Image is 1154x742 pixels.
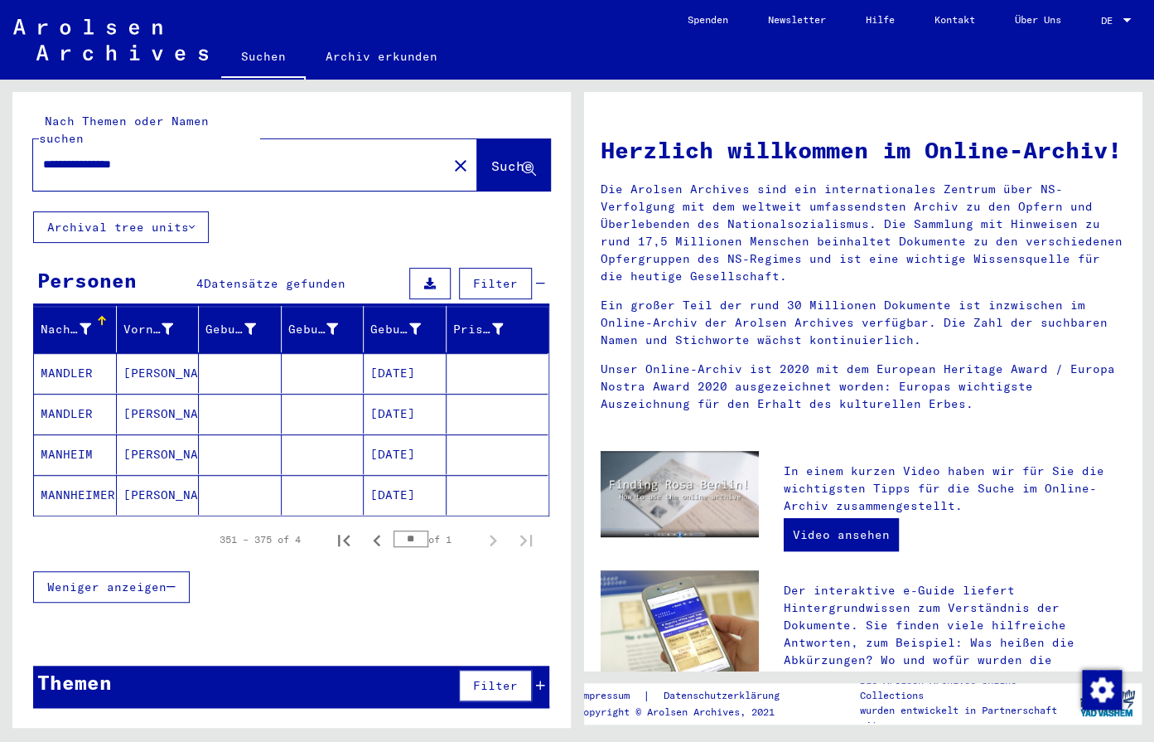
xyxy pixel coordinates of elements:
[196,276,204,291] span: 4
[453,316,529,342] div: Prisoner #
[123,321,174,338] div: Vorname
[360,523,394,556] button: Previous page
[37,265,137,295] div: Personen
[453,321,504,338] div: Prisoner #
[364,306,447,352] mat-header-cell: Geburtsdatum
[1082,670,1122,710] img: Zustimmung ändern
[601,570,759,677] img: eguide.jpg
[601,451,759,537] img: video.jpg
[859,703,1071,733] p: wurden entwickelt in Partnerschaft mit
[221,36,306,80] a: Suchen
[1101,15,1119,27] span: DE
[288,316,364,342] div: Geburt‏
[47,580,167,594] span: Weniger anzeigen
[364,475,447,515] mat-cell: [DATE]
[34,306,117,352] mat-header-cell: Nachname
[444,148,477,182] button: Clear
[364,394,447,434] mat-cell: [DATE]
[327,523,360,556] button: First page
[37,667,112,697] div: Themen
[41,321,91,338] div: Nachname
[199,306,282,352] mat-header-cell: Geburtsname
[288,321,339,338] div: Geburt‏
[491,158,533,174] span: Suche
[509,523,543,556] button: Last page
[117,353,200,393] mat-cell: [PERSON_NAME]
[13,19,208,61] img: Arolsen_neg.svg
[859,673,1071,703] p: Die Arolsen Archives Online-Collections
[41,316,116,342] div: Nachname
[34,434,117,474] mat-cell: MANHEIM
[34,475,117,515] mat-cell: MANNHEIMER
[473,678,518,693] span: Filter
[451,156,471,176] mat-icon: close
[306,36,457,76] a: Archiv erkunden
[1076,682,1138,724] img: yv_logo.png
[577,705,799,720] p: Copyright © Arolsen Archives, 2021
[784,518,899,551] a: Video ansehen
[601,181,1126,285] p: Die Arolsen Archives sind ein internationales Zentrum über NS-Verfolgung mit dem weltweit umfasse...
[117,394,200,434] mat-cell: [PERSON_NAME]
[784,463,1125,515] p: In einem kurzen Video haben wir für Sie die wichtigsten Tipps für die Suche im Online-Archiv zusa...
[34,353,117,393] mat-cell: MANDLER
[370,321,421,338] div: Geburtsdatum
[39,114,209,146] mat-label: Nach Themen oder Namen suchen
[459,670,532,701] button: Filter
[220,532,301,547] div: 351 – 375 of 4
[601,297,1126,349] p: Ein großer Teil der rund 30 Millionen Dokumente ist inzwischen im Online-Archiv der Arolsen Archi...
[205,321,256,338] div: Geburtsname
[204,276,345,291] span: Datensätze gefunden
[33,571,190,603] button: Weniger anzeigen
[473,276,518,291] span: Filter
[394,531,476,547] div: of 1
[364,353,447,393] mat-cell: [DATE]
[577,687,642,705] a: Impressum
[117,475,200,515] mat-cell: [PERSON_NAME]
[117,434,200,474] mat-cell: [PERSON_NAME]
[205,316,281,342] div: Geburtsname
[1081,669,1121,709] div: Zustimmung ändern
[282,306,365,352] mat-header-cell: Geburt‏
[577,687,799,705] div: |
[447,306,548,352] mat-header-cell: Prisoner #
[33,211,209,243] button: Archival tree units
[459,268,532,299] button: Filter
[123,316,199,342] div: Vorname
[477,139,550,191] button: Suche
[601,361,1126,413] p: Unser Online-Archiv ist 2020 mit dem European Heritage Award / Europa Nostra Award 2020 ausgezeic...
[601,133,1126,167] h1: Herzlich willkommen im Online-Archiv!
[649,687,799,705] a: Datenschutzerklärung
[784,582,1125,686] p: Der interaktive e-Guide liefert Hintergrundwissen zum Verständnis der Dokumente. Sie finden viele...
[117,306,200,352] mat-header-cell: Vorname
[364,434,447,474] mat-cell: [DATE]
[370,316,446,342] div: Geburtsdatum
[476,523,509,556] button: Next page
[34,394,117,434] mat-cell: MANDLER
